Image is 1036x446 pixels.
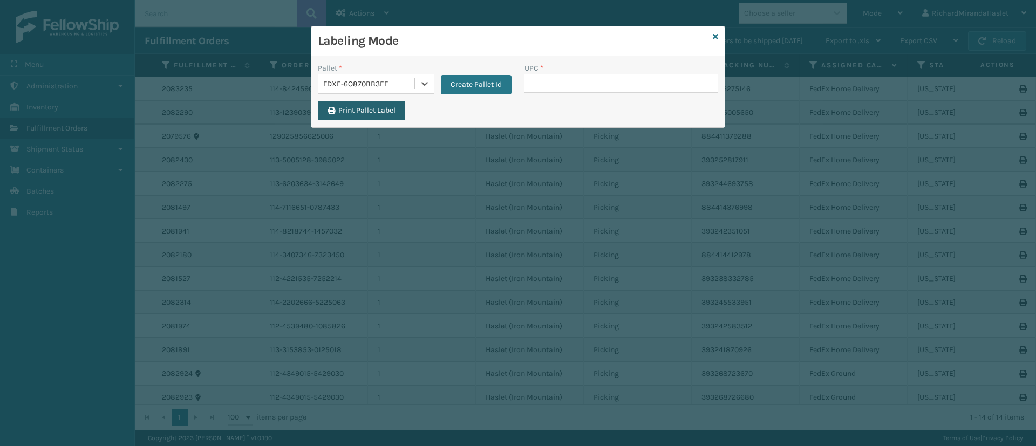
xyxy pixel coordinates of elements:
label: UPC [524,63,543,74]
div: FDXE-6O870BB3EF [323,78,415,90]
label: Pallet [318,63,342,74]
h3: Labeling Mode [318,33,708,49]
button: Print Pallet Label [318,101,405,120]
button: Create Pallet Id [441,75,512,94]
